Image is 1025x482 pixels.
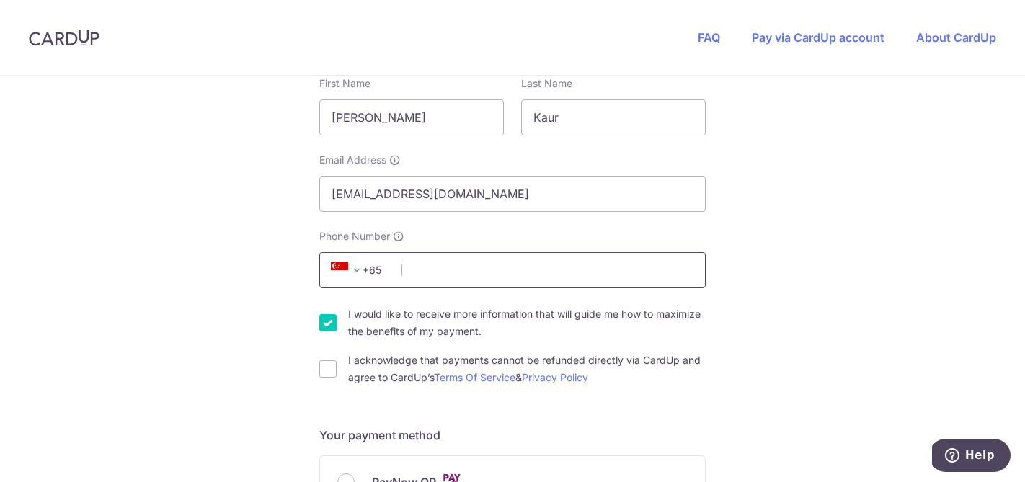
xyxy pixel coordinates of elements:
label: First Name [319,76,370,91]
label: Last Name [521,76,572,91]
label: I acknowledge that payments cannot be refunded directly via CardUp and agree to CardUp’s & [348,352,706,386]
h5: Your payment method [319,427,706,444]
label: I would like to receive more information that will guide me how to maximize the benefits of my pa... [348,305,706,340]
input: First name [319,99,504,135]
input: Email address [319,176,706,212]
a: Terms Of Service [434,371,515,383]
input: Last name [521,99,706,135]
iframe: Opens a widget where you can find more information [932,439,1011,475]
a: Pay via CardUp account [752,30,884,45]
a: About CardUp [916,30,996,45]
img: CardUp [29,29,99,46]
span: +65 [331,262,365,279]
a: FAQ [698,30,720,45]
span: Email Address [319,153,386,167]
span: Phone Number [319,229,390,244]
a: Privacy Policy [522,371,588,383]
span: +65 [327,262,391,279]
